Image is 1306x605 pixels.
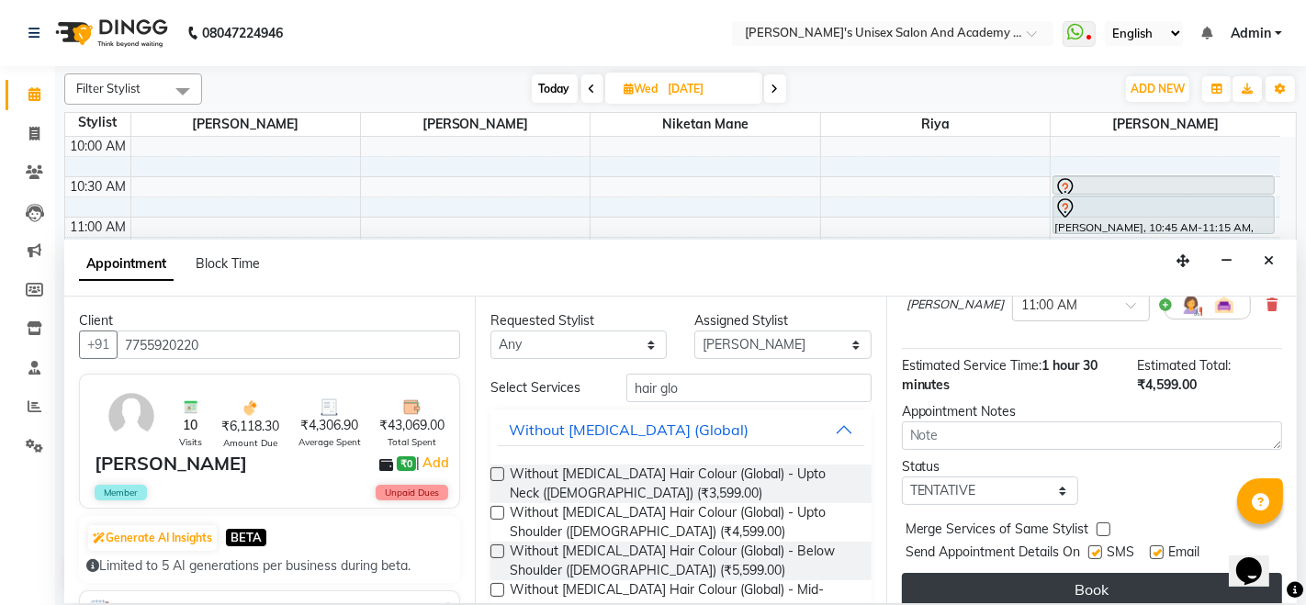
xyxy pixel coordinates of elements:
[1213,294,1235,316] img: Interior.png
[906,520,1089,543] span: Merge Services of Same Stylist
[906,543,1081,566] span: Send Appointment Details On
[76,81,141,95] span: Filter Stylist
[179,435,202,449] span: Visits
[117,331,460,359] input: Search by Name/Mobile/Email/Code
[1169,543,1200,566] span: Email
[1137,357,1231,374] span: Estimated Total:
[1231,24,1271,43] span: Admin
[532,74,578,103] span: Today
[95,485,147,500] span: Member
[663,75,755,103] input: 2025-10-08
[477,378,613,398] div: Select Services
[416,452,452,474] span: |
[300,416,358,435] span: ₹4,306.90
[620,82,663,95] span: Wed
[105,389,158,443] img: avatar
[906,296,1005,314] span: [PERSON_NAME]
[196,255,260,272] span: Block Time
[379,416,445,435] span: ₹43,069.00
[1255,247,1282,275] button: Close
[298,435,361,449] span: Average Spent
[420,452,452,474] a: Add
[1137,376,1197,393] span: ₹4,599.00
[183,416,197,435] span: 10
[510,465,856,503] span: Without [MEDICAL_DATA] Hair Colour (Global) - Upto Neck ([DEMOGRAPHIC_DATA]) (₹3,599.00)
[498,413,863,446] button: Without [MEDICAL_DATA] (Global)
[591,113,819,136] span: Niketan Mane
[694,311,871,331] div: Assigned Stylist
[67,177,130,196] div: 10:30 AM
[67,218,130,237] div: 11:00 AM
[510,542,856,580] span: Without [MEDICAL_DATA] Hair Colour (Global) - Below Shoulder ([DEMOGRAPHIC_DATA]) (₹5,599.00)
[202,7,283,59] b: 08047224946
[510,503,856,542] span: Without [MEDICAL_DATA] Hair Colour (Global) - Upto Shoulder ([DEMOGRAPHIC_DATA]) (₹4,599.00)
[79,331,118,359] button: +91
[1053,176,1274,194] div: [PERSON_NAME], 10:30 AM-10:45 AM, Full Arms Rica Waxing
[1229,532,1288,587] iframe: chat widget
[221,417,279,436] span: ₹6,118.30
[376,485,448,500] span: Unpaid Dues
[79,311,460,331] div: Client
[79,248,174,281] span: Appointment
[88,525,217,551] button: Generate AI Insights
[131,113,360,136] span: [PERSON_NAME]
[902,402,1282,421] div: Appointment Notes
[1131,82,1185,95] span: ADD NEW
[86,556,453,576] div: Limited to 5 AI generations per business during beta.
[626,374,871,402] input: Search by service name
[388,435,436,449] span: Total Spent
[397,456,416,471] span: ₹0
[95,450,247,477] div: [PERSON_NAME]
[1126,76,1189,102] button: ADD NEW
[821,113,1050,136] span: Riya
[47,7,173,59] img: logo
[902,457,1078,476] div: Status
[1051,113,1280,136] span: [PERSON_NAME]
[1108,543,1135,566] span: SMS
[361,113,590,136] span: [PERSON_NAME]
[1180,294,1202,316] img: Hairdresser.png
[490,311,667,331] div: Requested Stylist
[902,357,1042,374] span: Estimated Service Time:
[226,529,266,546] span: BETA
[509,419,749,441] div: Without [MEDICAL_DATA] (Global)
[223,436,277,450] span: Amount Due
[67,137,130,156] div: 10:00 AM
[65,113,130,132] div: Stylist
[1053,196,1274,233] div: [PERSON_NAME], 10:45 AM-11:15 AM, Full Legs Rica Waxing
